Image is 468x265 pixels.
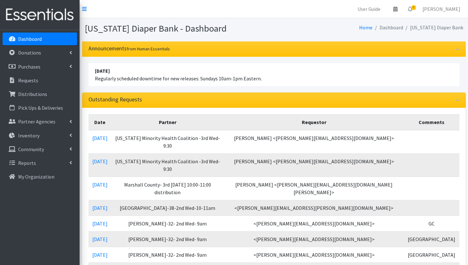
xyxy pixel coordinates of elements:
[224,177,404,200] td: [PERSON_NAME] <[PERSON_NAME][EMAIL_ADDRESS][DOMAIN_NAME][PERSON_NAME]>
[18,63,40,70] p: Purchases
[224,200,404,216] td: <[PERSON_NAME][EMAIL_ADDRESS][PERSON_NAME][DOMAIN_NAME]>
[111,153,224,177] td: [US_STATE] Minority Health Coalition -3rd Wed-9:30
[412,5,416,10] span: 8
[3,157,77,169] a: Reports
[111,216,224,231] td: [PERSON_NAME]-32- 2nd Wed- 9am
[92,252,108,258] a: [DATE]
[3,129,77,142] a: Inventory
[111,177,224,200] td: Marshall County- 3rd [DATE] 10:00-11:00 distribution
[3,101,77,114] a: Pick Ups & Deliveries
[111,231,224,247] td: [PERSON_NAME]-32- 2nd Wed- 9am
[111,247,224,262] td: [PERSON_NAME]-32- 2nd Wed- 9am
[92,236,108,242] a: [DATE]
[18,132,39,139] p: Inventory
[224,216,404,231] td: <[PERSON_NAME][EMAIL_ADDRESS][DOMAIN_NAME]>
[95,68,110,74] strong: [DATE]
[403,23,463,32] li: [US_STATE] Diaper Bank
[92,181,108,188] a: [DATE]
[224,130,404,154] td: [PERSON_NAME] <[PERSON_NAME][EMAIL_ADDRESS][DOMAIN_NAME]>
[404,114,459,130] th: Comments
[417,3,465,15] a: [PERSON_NAME]
[89,45,170,52] h3: Announcements
[89,114,111,130] th: Date
[359,24,372,31] a: Home
[111,114,224,130] th: Partner
[85,23,272,34] h1: [US_STATE] Diaper Bank - Dashboard
[18,173,54,180] p: My Organization
[352,3,386,15] a: User Guide
[3,46,77,59] a: Donations
[224,231,404,247] td: <[PERSON_NAME][EMAIL_ADDRESS][DOMAIN_NAME]>
[18,118,55,125] p: Partner Agencies
[92,135,108,141] a: [DATE]
[18,146,44,152] p: Community
[89,96,142,103] h3: Outstanding Requests
[3,4,77,26] img: HumanEssentials
[111,130,224,154] td: [US_STATE] Minority Health Coalition -3rd Wed-9:30
[92,205,108,211] a: [DATE]
[3,33,77,45] a: Dashboard
[404,247,459,262] td: [GEOGRAPHIC_DATA]
[111,200,224,216] td: [GEOGRAPHIC_DATA]-38-2nd Wed-10-11am
[403,3,417,15] a: 8
[92,158,108,165] a: [DATE]
[3,170,77,183] a: My Organization
[372,23,403,32] li: Dashboard
[89,63,459,86] li: Regularly scheduled downtime for new releases: Sundays 10am-1pm Eastern.
[18,49,41,56] p: Donations
[18,77,38,84] p: Requests
[3,88,77,100] a: Distributions
[18,91,47,97] p: Distributions
[3,60,77,73] a: Purchases
[3,74,77,87] a: Requests
[92,220,108,227] a: [DATE]
[3,143,77,156] a: Community
[224,114,404,130] th: Requestor
[18,36,42,42] p: Dashboard
[18,160,36,166] p: Reports
[224,153,404,177] td: [PERSON_NAME] <[PERSON_NAME][EMAIL_ADDRESS][DOMAIN_NAME]>
[404,231,459,247] td: [GEOGRAPHIC_DATA]
[127,46,170,52] small: from Human Essentials
[404,216,459,231] td: GC
[3,115,77,128] a: Partner Agencies
[18,105,63,111] p: Pick Ups & Deliveries
[224,247,404,262] td: <[PERSON_NAME][EMAIL_ADDRESS][DOMAIN_NAME]>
